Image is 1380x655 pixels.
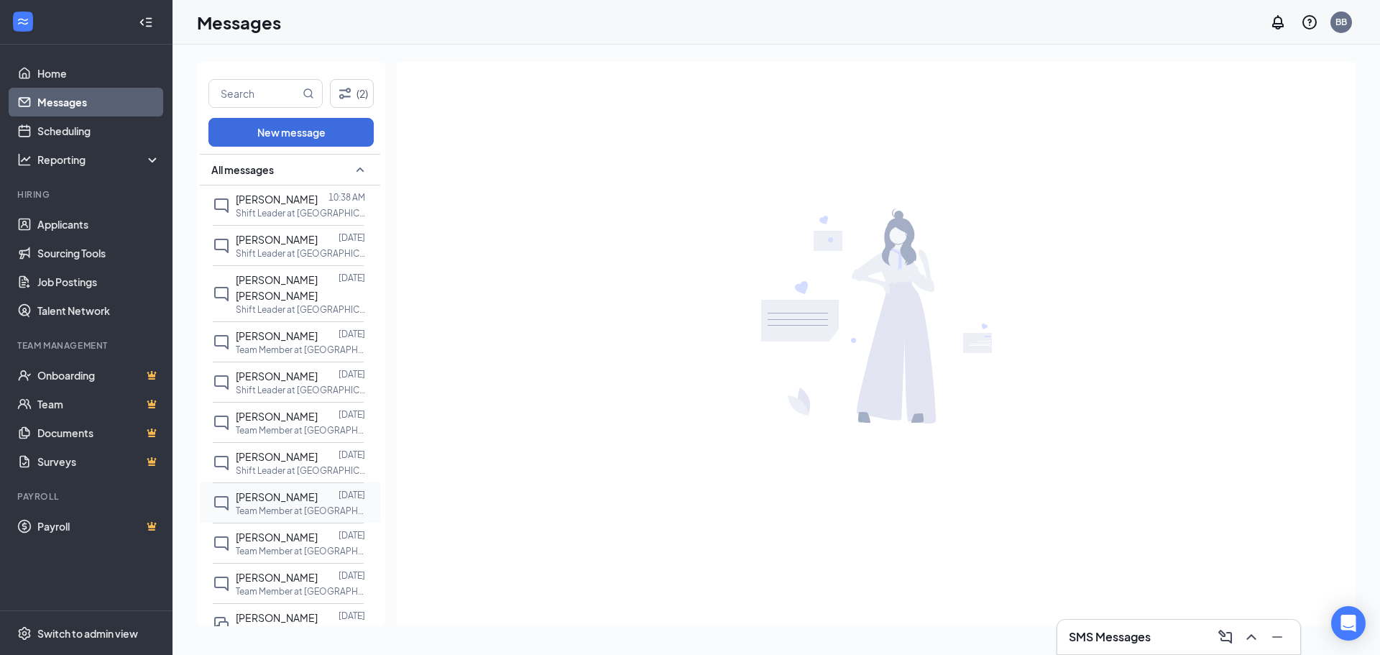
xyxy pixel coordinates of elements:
p: Shift Leader at [GEOGRAPHIC_DATA] [236,303,365,316]
svg: Collapse [139,15,153,29]
svg: Settings [17,626,32,641]
span: [PERSON_NAME] [236,611,318,624]
a: Messages [37,88,160,116]
svg: ChatInactive [213,334,230,351]
p: [DATE] [339,232,365,244]
a: PayrollCrown [37,512,160,541]
button: ChevronUp [1240,626,1263,649]
svg: DoubleChat [213,615,230,633]
p: [DATE] [339,368,365,380]
svg: ComposeMessage [1217,628,1234,646]
p: [DATE] [339,449,365,461]
p: [DATE] [339,272,365,284]
span: [PERSON_NAME] [236,571,318,584]
svg: SmallChevronUp [351,161,369,178]
span: [PERSON_NAME] [236,233,318,246]
svg: ChevronUp [1243,628,1260,646]
p: [DATE] [339,489,365,501]
p: Team Member at [GEOGRAPHIC_DATA] [236,626,365,638]
svg: ChatInactive [213,197,230,214]
svg: Notifications [1269,14,1287,31]
span: [PERSON_NAME] [PERSON_NAME] [236,273,318,302]
div: Hiring [17,188,157,201]
div: BB [1335,16,1347,28]
a: SurveysCrown [37,447,160,476]
p: Team Member at [GEOGRAPHIC_DATA] [236,344,365,356]
svg: WorkstreamLogo [16,14,30,29]
h3: SMS Messages [1069,629,1151,645]
a: Sourcing Tools [37,239,160,267]
p: Team Member at [GEOGRAPHIC_DATA] [236,424,365,436]
svg: MagnifyingGlass [303,88,314,99]
div: Reporting [37,152,161,167]
svg: Minimize [1269,628,1286,646]
a: Talent Network [37,296,160,325]
span: [PERSON_NAME] [236,531,318,544]
span: [PERSON_NAME] [236,450,318,463]
svg: ChatInactive [213,285,230,303]
div: Open Intercom Messenger [1331,606,1366,641]
input: Search [209,80,300,107]
p: Shift Leader at [GEOGRAPHIC_DATA] [236,247,365,260]
p: [DATE] [339,529,365,541]
p: [DATE] [339,610,365,622]
svg: ChatInactive [213,535,230,552]
button: Minimize [1266,626,1289,649]
span: [PERSON_NAME] [236,410,318,423]
div: Switch to admin view [37,626,138,641]
p: Team Member at [GEOGRAPHIC_DATA] [236,585,365,597]
svg: QuestionInfo [1301,14,1318,31]
svg: ChatInactive [213,454,230,472]
p: 10:38 AM [328,191,365,203]
p: [DATE] [339,569,365,582]
p: Team Member at [GEOGRAPHIC_DATA] [236,505,365,517]
p: [DATE] [339,328,365,340]
span: [PERSON_NAME] [236,193,318,206]
p: Team Member at [GEOGRAPHIC_DATA] [236,545,365,557]
svg: ChatInactive [213,237,230,255]
button: ComposeMessage [1214,626,1237,649]
p: [DATE] [339,408,365,421]
a: TeamCrown [37,390,160,418]
button: New message [208,118,374,147]
div: Payroll [17,490,157,503]
svg: ChatInactive [213,414,230,431]
a: OnboardingCrown [37,361,160,390]
span: [PERSON_NAME] [236,490,318,503]
svg: ChatInactive [213,495,230,512]
h1: Messages [197,10,281,35]
p: Shift Leader at [GEOGRAPHIC_DATA] [236,207,365,219]
a: Home [37,59,160,88]
div: Team Management [17,339,157,352]
p: Shift Leader at [GEOGRAPHIC_DATA] [236,384,365,396]
svg: ChatInactive [213,374,230,391]
a: Job Postings [37,267,160,296]
a: Scheduling [37,116,160,145]
button: Filter (2) [330,79,374,108]
svg: ChatInactive [213,575,230,592]
span: [PERSON_NAME] [236,370,318,383]
svg: Filter [336,85,354,102]
a: DocumentsCrown [37,418,160,447]
svg: Analysis [17,152,32,167]
p: Shift Leader at [GEOGRAPHIC_DATA] [236,464,365,477]
span: All messages [211,162,274,177]
a: Applicants [37,210,160,239]
span: [PERSON_NAME] [236,329,318,342]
